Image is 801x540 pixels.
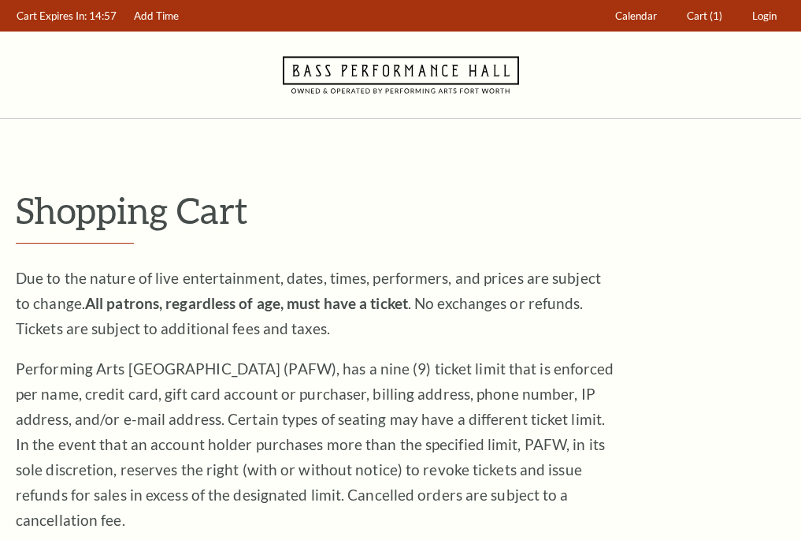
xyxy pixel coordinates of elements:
[710,9,722,22] span: (1)
[680,1,730,32] a: Cart (1)
[89,9,117,22] span: 14:57
[608,1,665,32] a: Calendar
[127,1,187,32] a: Add Time
[687,9,707,22] span: Cart
[745,1,784,32] a: Login
[615,9,657,22] span: Calendar
[752,9,777,22] span: Login
[16,190,785,230] p: Shopping Cart
[85,294,408,312] strong: All patrons, regardless of age, must have a ticket
[16,269,601,337] span: Due to the nature of live entertainment, dates, times, performers, and prices are subject to chan...
[17,9,87,22] span: Cart Expires In:
[16,356,614,533] p: Performing Arts [GEOGRAPHIC_DATA] (PAFW), has a nine (9) ticket limit that is enforced per name, ...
